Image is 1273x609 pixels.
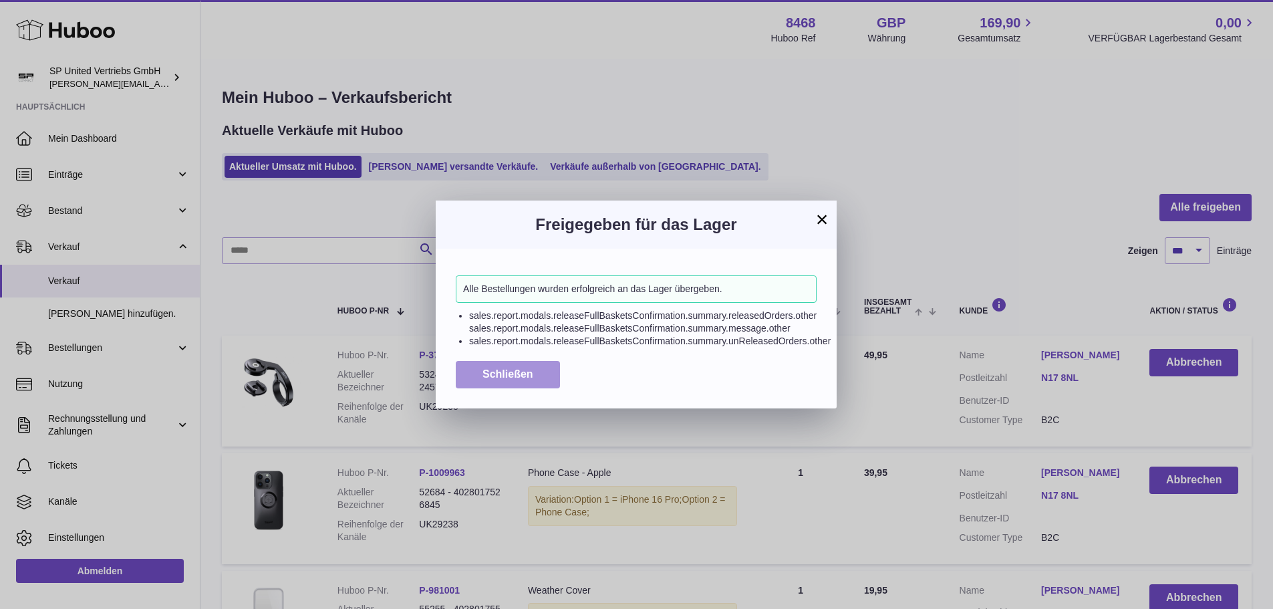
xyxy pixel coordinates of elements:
[469,335,817,348] li: sales.report.modals.releaseFullBasketsConfirmation.summary.unReleasedOrders.other
[456,214,817,235] h3: Freigegeben für das Lager
[814,211,830,227] button: ×
[469,310,817,335] li: sales.report.modals.releaseFullBasketsConfirmation.summary.releasedOrders.other sales.report.moda...
[456,361,560,388] button: Schließen
[456,275,817,303] div: Alle Bestellungen wurden erfolgreich an das Lager übergeben.
[482,368,533,380] span: Schließen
